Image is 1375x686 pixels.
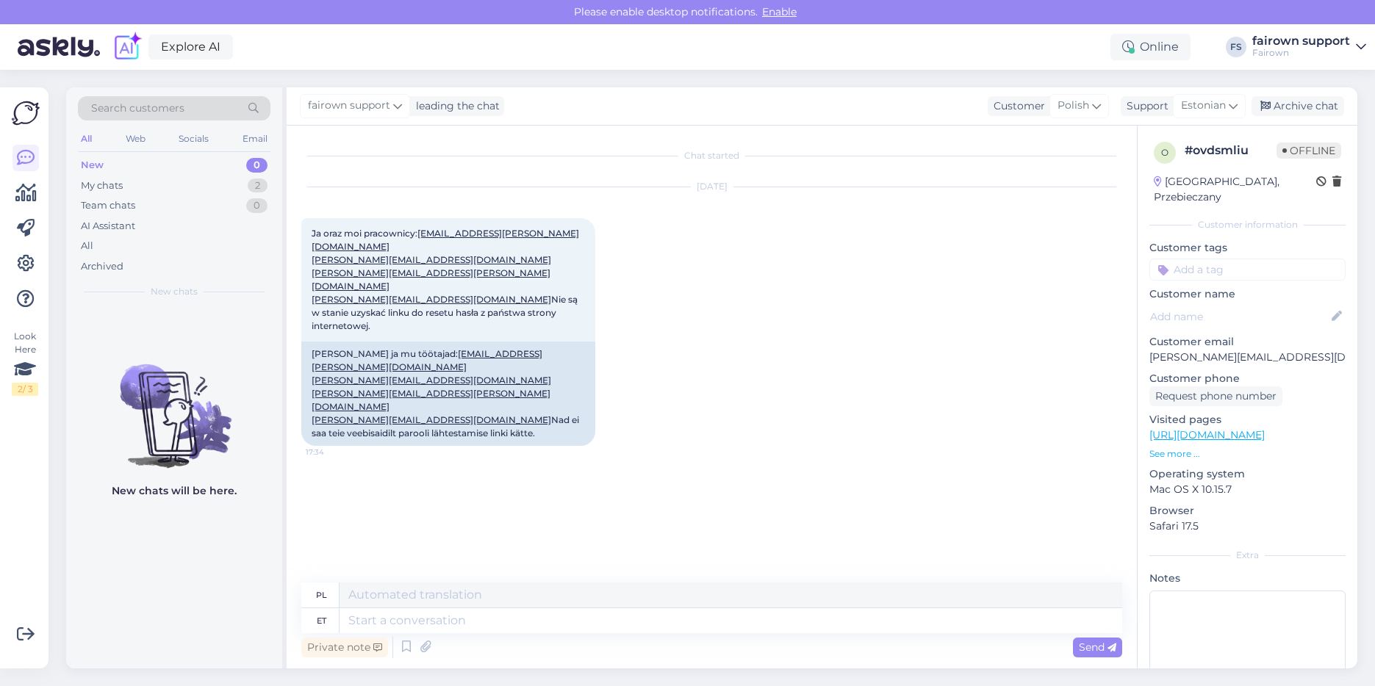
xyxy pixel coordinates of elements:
img: explore-ai [112,32,143,62]
img: No chats [66,338,282,470]
span: Send [1079,640,1116,654]
input: Add a tag [1149,259,1346,281]
p: New chats will be here. [112,483,237,499]
p: See more ... [1149,447,1346,461]
span: 17:34 [306,447,361,458]
span: fairown support [308,98,390,114]
span: New chats [151,285,198,298]
span: Search customers [91,101,184,116]
p: Browser [1149,503,1346,519]
div: 2 [248,178,268,193]
div: Online [1110,34,1191,60]
div: 2 / 3 [12,383,38,396]
div: Archive chat [1252,96,1344,116]
a: Explore AI [148,35,233,59]
p: Customer name [1149,286,1346,302]
a: [URL][DOMAIN_NAME] [1149,428,1265,441]
p: [PERSON_NAME][EMAIL_ADDRESS][DOMAIN_NAME] [1149,350,1346,365]
div: Archived [81,259,123,274]
p: Mac OS X 10.15.7 [1149,482,1346,497]
p: Visited pages [1149,412,1346,427]
a: [PERSON_NAME][EMAIL_ADDRESS][PERSON_NAME][DOMAIN_NAME] [312,267,550,292]
div: Email [240,129,270,148]
div: [PERSON_NAME] ja mu töötajad: Nad ei saa teie veebisaidilt parooli lähtestamise linki kätte. [301,342,595,446]
span: Ja oraz moi pracownicy: Nie są w stanie uzyskać linku do resetu hasła z państwa strony internetowej. [312,228,580,331]
p: Customer tags [1149,240,1346,256]
div: Look Here [12,330,38,396]
div: FS [1226,37,1246,57]
div: Customer information [1149,218,1346,231]
div: All [81,239,93,253]
input: Add name [1150,308,1329,325]
a: [PERSON_NAME][EMAIL_ADDRESS][DOMAIN_NAME] [312,254,551,265]
div: Customer [988,98,1045,114]
div: Chat started [301,149,1122,162]
div: # ovdsmliu [1185,142,1277,159]
div: Fairown [1252,47,1350,59]
p: Customer email [1149,334,1346,350]
a: [EMAIL_ADDRESS][PERSON_NAME][DOMAIN_NAME] [312,228,579,252]
a: [PERSON_NAME][EMAIL_ADDRESS][DOMAIN_NAME] [312,414,551,425]
div: pl [316,582,327,607]
div: AI Assistant [81,219,135,234]
div: Socials [176,129,212,148]
div: Web [123,129,148,148]
p: Notes [1149,571,1346,586]
div: fairown support [1252,35,1350,47]
a: [PERSON_NAME][EMAIL_ADDRESS][PERSON_NAME][DOMAIN_NAME] [312,388,550,412]
div: Private note [301,638,388,657]
div: 0 [246,158,268,173]
div: All [78,129,95,148]
div: [DATE] [301,180,1122,193]
span: Polish [1058,98,1089,114]
p: Safari 17.5 [1149,519,1346,534]
div: My chats [81,178,123,193]
a: [PERSON_NAME][EMAIL_ADDRESS][DOMAIN_NAME] [312,375,551,386]
div: [GEOGRAPHIC_DATA], Przebieczany [1154,174,1316,205]
div: Team chats [81,198,135,213]
span: Enable [758,5,801,18]
div: Request phone number [1149,386,1282,406]
div: Support [1121,98,1168,114]
span: Estonian [1181,98,1226,114]
div: et [317,608,326,633]
div: Extra [1149,549,1346,562]
a: [PERSON_NAME][EMAIL_ADDRESS][DOMAIN_NAME] [312,294,551,305]
a: fairown supportFairown [1252,35,1366,59]
div: leading the chat [410,98,500,114]
div: New [81,158,104,173]
img: Askly Logo [12,99,40,127]
div: 0 [246,198,268,213]
p: Operating system [1149,466,1346,482]
span: Offline [1277,142,1341,159]
span: o [1161,147,1168,158]
p: Customer phone [1149,371,1346,386]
